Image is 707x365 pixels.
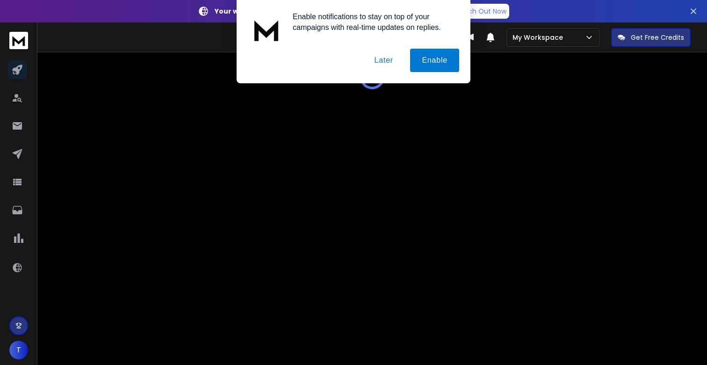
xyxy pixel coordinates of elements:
button: Later [362,49,404,72]
button: Enable [410,49,459,72]
button: T [9,341,28,359]
img: notification icon [248,11,285,49]
div: Enable notifications to stay on top of your campaigns with real-time updates on replies. [285,11,459,33]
